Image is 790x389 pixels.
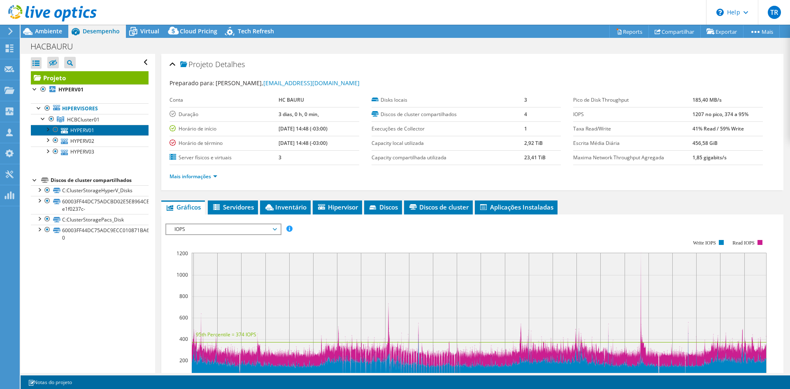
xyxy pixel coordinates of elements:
label: Escrita Média Diária [573,139,692,147]
a: Projeto [31,71,149,84]
label: Conta [170,96,279,104]
span: Projeto [180,61,213,69]
label: Taxa Read/Write [573,125,692,133]
b: 2,92 TiB [524,140,543,147]
b: 3 [279,154,281,161]
label: Pico de Disk Throughput [573,96,692,104]
a: [EMAIL_ADDRESS][DOMAIN_NAME] [263,79,360,87]
a: Mais informações [170,173,217,180]
text: 600 [179,314,188,321]
b: 4 [524,111,527,118]
span: Discos de cluster [408,203,469,211]
span: [PERSON_NAME], [216,79,360,87]
span: HCBCluster01 [67,116,100,123]
a: C:ClusterStorageHyperV_Disks [31,185,149,196]
span: Detalhes [215,59,245,69]
a: HYPERV01 [31,125,149,135]
label: Preparado para: [170,79,214,87]
b: HYPERV01 [58,86,84,93]
label: Horário de término [170,139,279,147]
a: Notas do projeto [22,377,78,387]
h1: HACBAURU [27,42,86,51]
a: Hipervisores [31,103,149,114]
b: 23,41 TiB [524,154,546,161]
a: HYPERV02 [31,135,149,146]
text: Write IOPS [693,240,716,246]
b: 1207 no pico, 374 a 95% [692,111,748,118]
label: Capacity compartilhada utilizada [372,154,525,162]
a: 60003FF44DC75ADCBD02E5E8964CED2C-e1f0237c- [31,196,149,214]
b: 1 [524,125,527,132]
b: [DATE] 14:48 (-03:00) [279,140,328,147]
text: 95th Percentile = 374 IOPS [196,331,256,338]
b: 456,58 GiB [692,140,718,147]
text: 400 [179,335,188,342]
label: Server físicos e virtuais [170,154,279,162]
span: IOPS [170,224,276,234]
span: Servidores [212,203,254,211]
svg: \n [716,9,724,16]
span: TR [768,6,781,19]
span: Hipervisor [317,203,358,211]
b: 41% Read / 59% Write [692,125,744,132]
span: Aplicações Instaladas [479,203,553,211]
b: HC BAURU [279,96,304,103]
label: Execuções de Collector [372,125,525,133]
text: Read IOPS [733,240,755,246]
b: 1,85 gigabits/s [692,154,727,161]
span: Discos [368,203,398,211]
label: Duração [170,110,279,119]
a: HYPERV01 [31,84,149,95]
span: Ambiente [35,27,62,35]
a: Mais [743,25,780,38]
a: Reports [609,25,649,38]
a: HYPERV03 [31,147,149,157]
div: Discos de cluster compartilhados [51,175,149,185]
span: Virtual [140,27,159,35]
a: Compartilhar [648,25,701,38]
span: Desempenho [83,27,120,35]
text: 1000 [177,271,188,278]
label: Discos de cluster compartilhados [372,110,525,119]
b: 3 [524,96,527,103]
a: HCBCluster01 [31,114,149,125]
span: Cloud Pricing [180,27,217,35]
label: Capacity local utilizada [372,139,525,147]
a: C:ClusterStoragePacs_Disk [31,214,149,225]
label: Disks locais [372,96,525,104]
b: [DATE] 14:48 (-03:00) [279,125,328,132]
label: IOPS [573,110,692,119]
b: 185,40 MB/s [692,96,722,103]
b: 3 dias, 0 h, 0 min, [279,111,319,118]
text: 1200 [177,250,188,257]
text: 200 [179,357,188,364]
span: Tech Refresh [238,27,274,35]
a: Exportar [700,25,744,38]
label: Maxima Network Throughput Agregada [573,154,692,162]
label: Horário de início [170,125,279,133]
span: Gráficos [165,203,201,211]
a: 60003FF44DC75ADC9ECC010871BA63BD-0 [31,225,149,243]
span: Inventário [264,203,307,211]
text: 800 [179,293,188,300]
